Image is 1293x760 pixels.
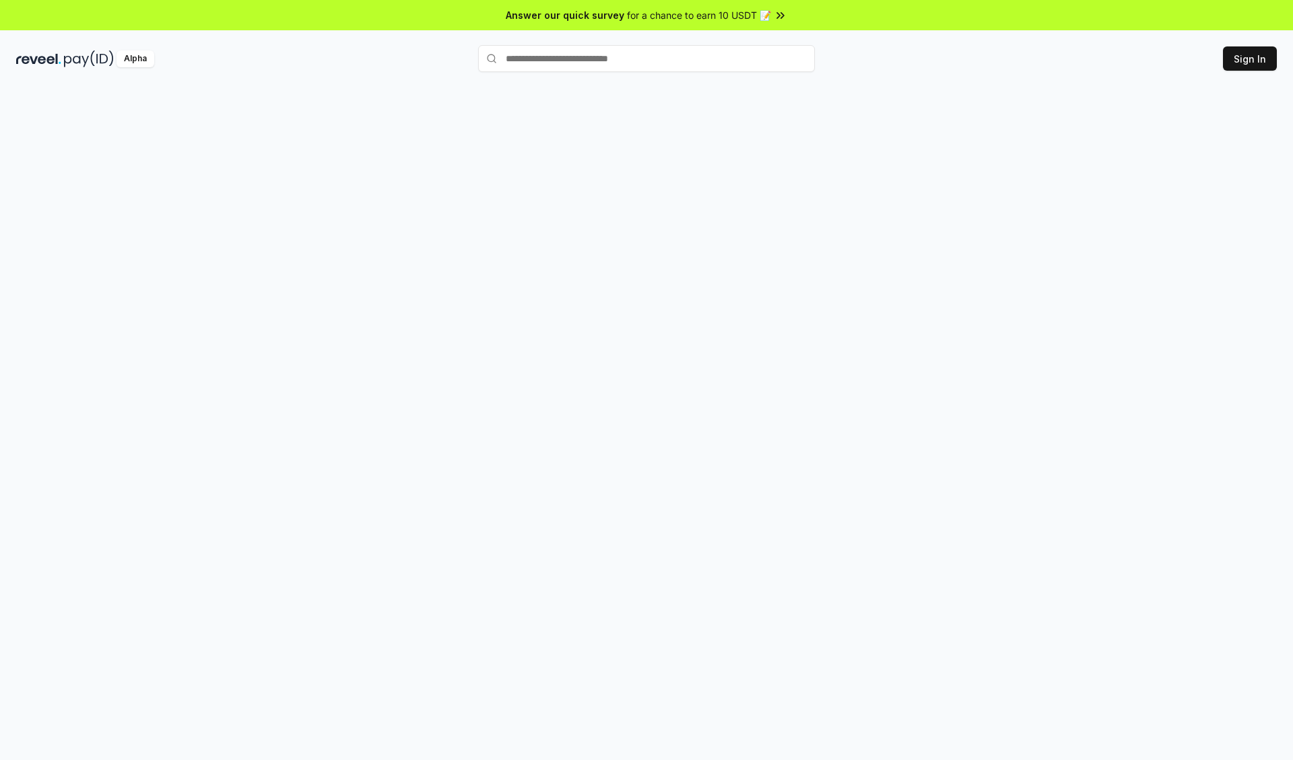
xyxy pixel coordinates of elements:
span: Answer our quick survey [506,8,624,22]
button: Sign In [1223,46,1277,71]
span: for a chance to earn 10 USDT 📝 [627,8,771,22]
img: pay_id [64,50,114,67]
img: reveel_dark [16,50,61,67]
div: Alpha [117,50,154,67]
